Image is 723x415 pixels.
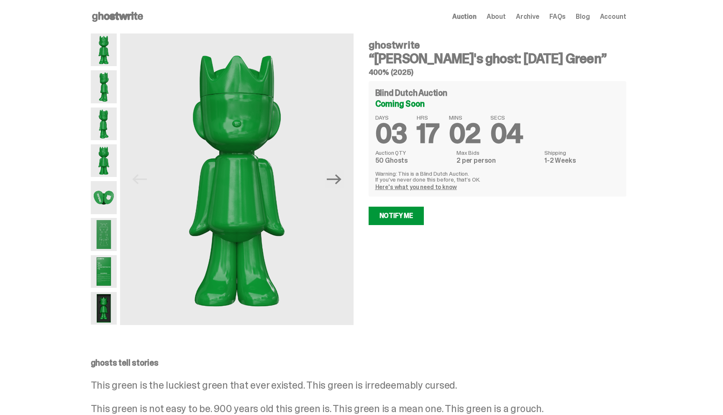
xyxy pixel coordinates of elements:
span: MINS [449,115,480,120]
a: About [487,13,506,20]
dd: 2 per person [456,157,539,164]
h3: “[PERSON_NAME]'s ghost: [DATE] Green” [369,52,626,65]
dd: 1-2 Weeks [544,157,619,164]
span: 17 [417,116,439,151]
dt: Auction QTY [375,150,451,156]
a: Notify Me [369,207,424,225]
img: Schrodinger_Green_Hero_9.png [91,218,117,251]
img: Schrodinger_Green_Hero_7.png [91,181,117,214]
div: Coming Soon [375,100,620,108]
a: Account [600,13,626,20]
dt: Shipping [544,150,619,156]
img: Schrodinger_Green_Hero_12.png [91,255,117,288]
a: Here's what you need to know [375,183,457,191]
dd: 50 Ghosts [375,157,451,164]
img: Schrodinger_Green_Hero_6.png [91,144,117,177]
dt: Max Bids [456,150,539,156]
span: 03 [375,116,407,151]
p: This green is not easy to be. 900 years old this green is. This green is a mean one. This green i... [91,404,626,414]
span: 02 [449,116,480,151]
img: Schrodinger_Green_Hero_3.png [91,108,117,140]
a: Auction [452,13,477,20]
p: This green is the luckiest green that ever existed. This green is irredeemably cursed. [91,380,626,390]
span: 04 [490,116,523,151]
span: DAYS [375,115,407,120]
span: HRS [417,115,439,120]
h4: Blind Dutch Auction [375,89,447,97]
a: Archive [516,13,539,20]
span: SECS [490,115,523,120]
a: Blog [576,13,590,20]
img: Schrodinger_Green_Hero_2.png [91,70,117,103]
img: Schrodinger_Green_Hero_1.png [91,33,117,66]
button: Next [325,170,344,188]
p: ghosts tell stories [91,359,626,367]
img: Schrodinger_Green_Hero_13.png [91,292,117,325]
a: FAQs [549,13,566,20]
img: Schrodinger_Green_Hero_1.png [120,33,353,325]
h5: 400% (2025) [369,69,626,76]
h4: ghostwrite [369,40,626,50]
p: Warning: This is a Blind Dutch Auction. If you’ve never done this before, that’s OK. [375,171,620,182]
